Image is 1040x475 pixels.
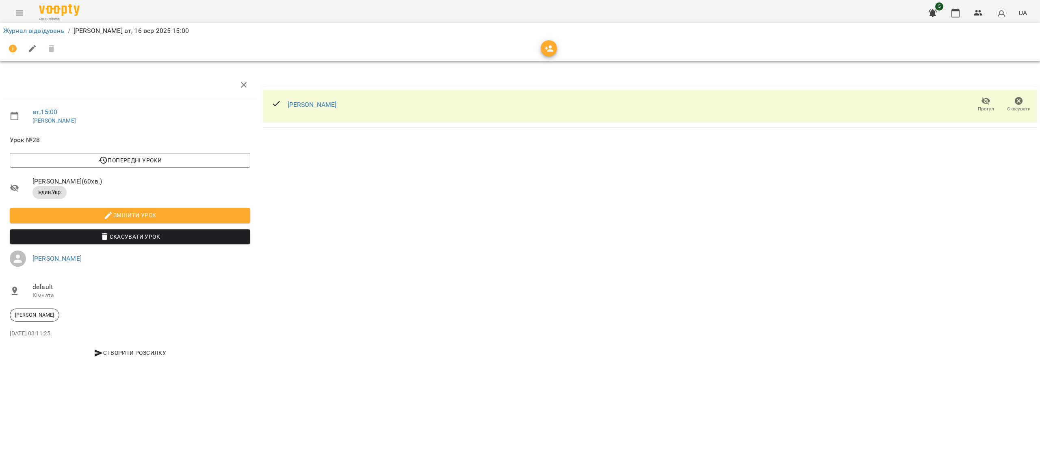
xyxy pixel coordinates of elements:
[16,155,244,165] span: Попередні уроки
[39,4,80,16] img: Voopty Logo
[1002,93,1035,116] button: Скасувати
[10,3,29,23] button: Menu
[39,17,80,22] span: For Business
[32,177,250,186] span: [PERSON_NAME] ( 60 хв. )
[74,26,189,36] p: [PERSON_NAME] вт, 16 вер 2025 15:00
[10,229,250,244] button: Скасувати Урок
[13,348,247,358] span: Створити розсилку
[996,7,1007,19] img: avatar_s.png
[16,232,244,242] span: Скасувати Урок
[10,208,250,222] button: Змінити урок
[32,291,250,300] p: Кімната
[978,106,994,112] span: Прогул
[1007,106,1031,112] span: Скасувати
[969,93,1002,116] button: Прогул
[10,345,250,360] button: Створити розсилку
[32,108,57,116] a: вт , 15:00
[288,101,337,108] a: [PERSON_NAME]
[10,330,250,338] p: [DATE] 03:11:25
[935,2,943,11] span: 5
[68,26,70,36] li: /
[10,311,59,319] span: [PERSON_NAME]
[1015,5,1030,20] button: UA
[32,117,76,124] a: [PERSON_NAME]
[1018,9,1027,17] span: UA
[10,153,250,168] button: Попередні уроки
[3,26,1037,36] nav: breadcrumb
[10,309,59,322] div: [PERSON_NAME]
[3,27,65,35] a: Журнал відвідувань
[32,189,67,196] span: Індив.Укр.
[32,282,250,292] span: default
[10,135,250,145] span: Урок №28
[32,255,82,262] a: [PERSON_NAME]
[16,210,244,220] span: Змінити урок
